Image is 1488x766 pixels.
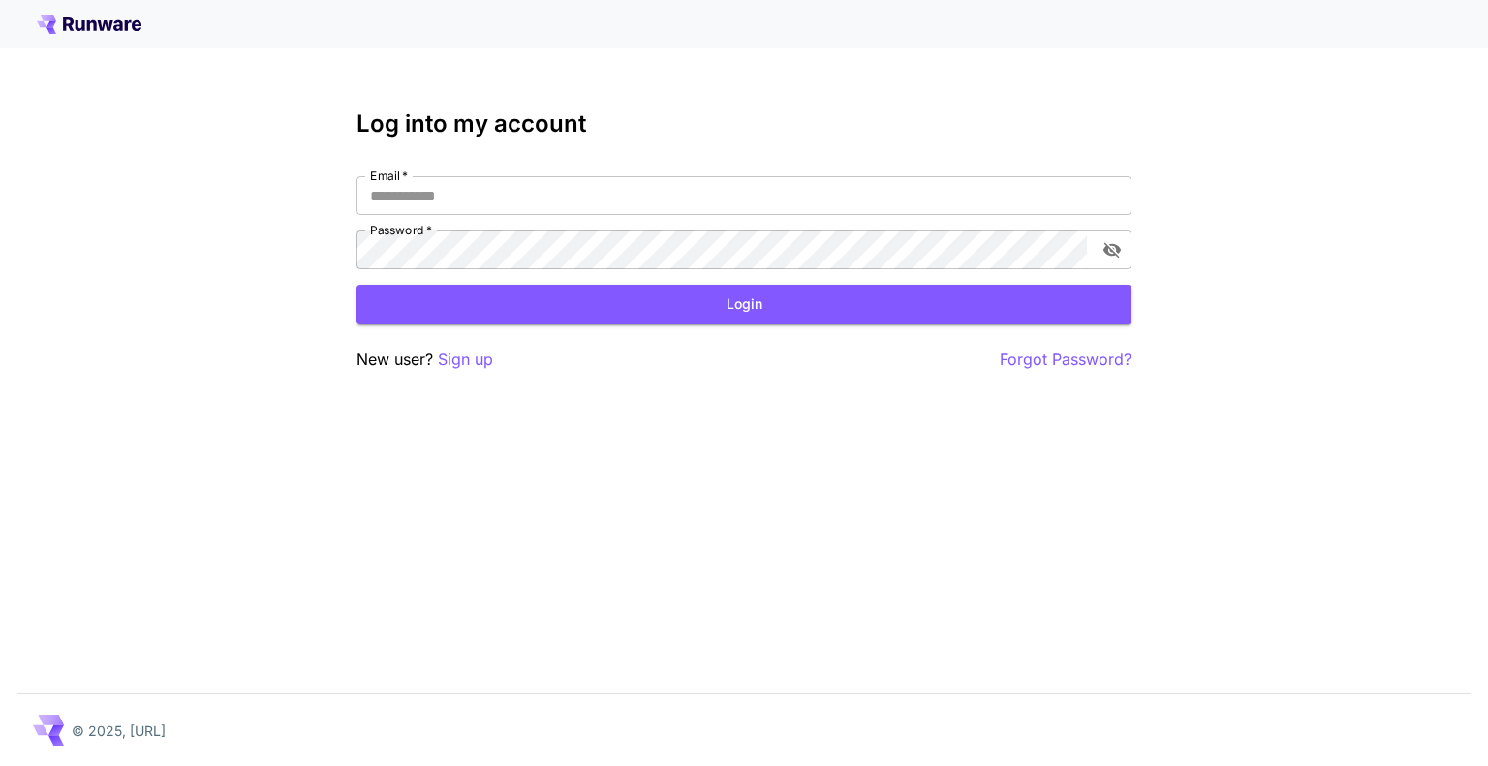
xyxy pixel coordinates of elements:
[1000,348,1131,372] button: Forgot Password?
[370,168,408,184] label: Email
[370,222,432,238] label: Password
[1095,232,1130,267] button: toggle password visibility
[356,285,1131,324] button: Login
[438,348,493,372] button: Sign up
[72,720,166,741] p: © 2025, [URL]
[356,348,493,372] p: New user?
[356,110,1131,138] h3: Log into my account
